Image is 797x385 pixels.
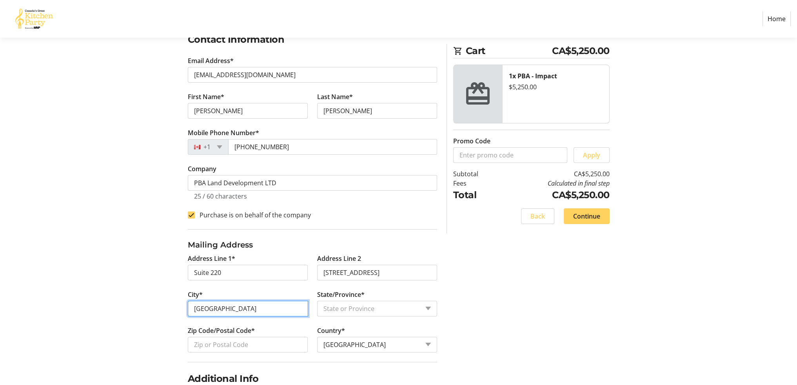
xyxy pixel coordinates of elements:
[530,211,545,221] span: Back
[453,188,498,202] td: Total
[188,239,437,251] h3: Mailing Address
[509,82,603,92] div: $5,250.00
[188,301,308,316] input: City
[6,3,62,34] img: Canada’s Great Kitchen Party's Logo
[317,326,345,335] label: Country*
[509,72,557,80] strong: 1x PBA - Impact
[453,169,498,179] td: Subtotal
[188,164,216,174] label: Company
[188,33,437,47] h2: Contact Information
[498,179,610,188] td: Calculated in final step
[194,192,247,201] tr-character-limit: 25 / 60 characters
[564,208,610,224] button: Continue
[188,337,308,352] input: Zip or Postal Code
[573,211,600,221] span: Continue
[228,139,437,155] input: (506) 234-5678
[583,150,600,160] span: Apply
[188,92,224,101] label: First Name*
[498,169,610,179] td: CA$5,250.00
[453,136,490,146] label: Promo Code
[188,290,203,299] label: City*
[453,147,567,163] input: Enter promo code
[317,290,365,299] label: State/Province*
[317,92,353,101] label: Last Name*
[466,44,552,58] span: Cart
[574,147,610,163] button: Apply
[188,326,255,335] label: Zip Code/Postal Code*
[188,56,234,65] label: Email Address*
[317,254,361,263] label: Address Line 2
[763,11,791,26] a: Home
[188,265,308,280] input: Address
[188,128,259,137] label: Mobile Phone Number*
[498,188,610,202] td: CA$5,250.00
[453,179,498,188] td: Fees
[552,44,610,58] span: CA$5,250.00
[195,210,311,220] label: Purchase is on behalf of the company
[188,254,235,263] label: Address Line 1*
[521,208,554,224] button: Back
